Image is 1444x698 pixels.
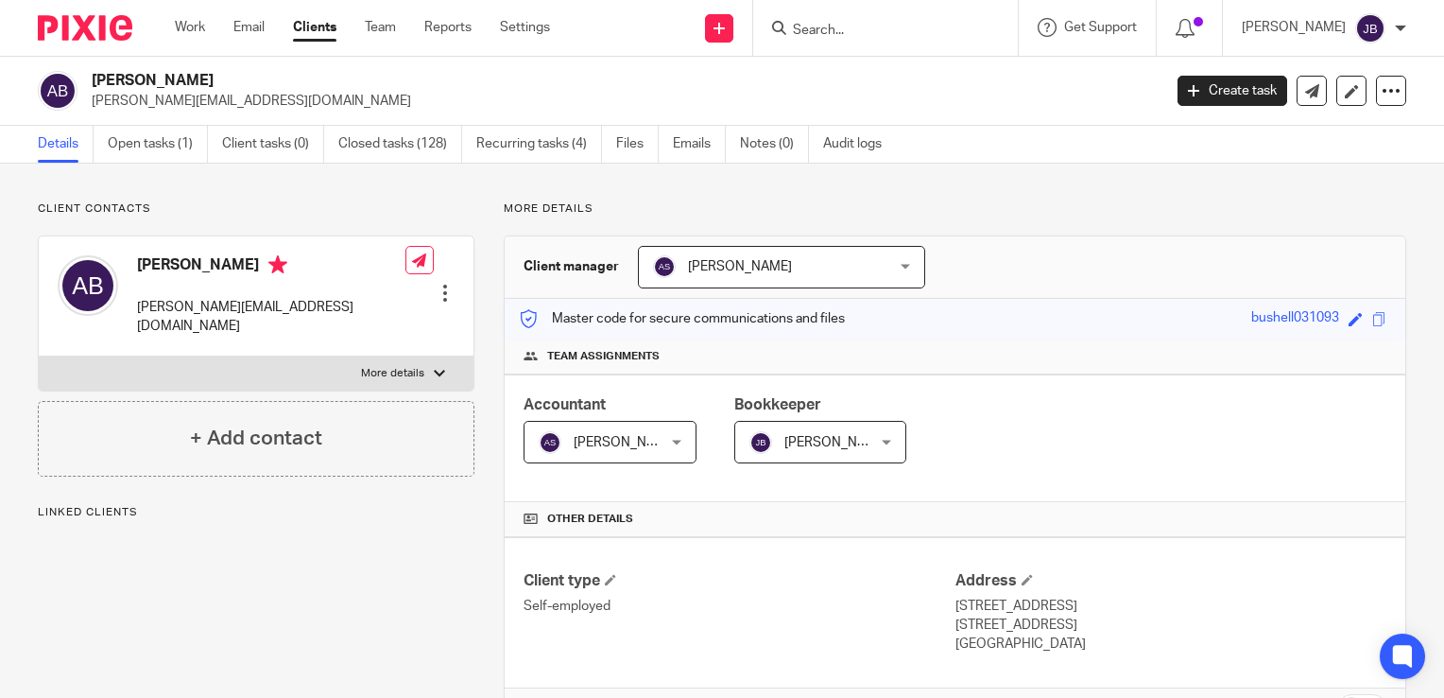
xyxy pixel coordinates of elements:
[38,505,474,520] p: Linked clients
[547,512,633,527] span: Other details
[92,92,1149,111] p: [PERSON_NAME][EMAIL_ADDRESS][DOMAIN_NAME]
[1242,18,1346,37] p: [PERSON_NAME]
[688,260,792,273] span: [PERSON_NAME]
[504,201,1406,217] p: More details
[338,126,462,163] a: Closed tasks (128)
[190,424,322,453] h4: + Add contact
[92,71,937,91] h2: [PERSON_NAME]
[424,18,472,37] a: Reports
[38,71,77,111] img: svg%3E
[58,255,118,316] img: svg%3E
[293,18,336,37] a: Clients
[673,126,726,163] a: Emails
[38,126,94,163] a: Details
[574,436,678,449] span: [PERSON_NAME]
[361,366,424,381] p: More details
[137,298,405,337] p: [PERSON_NAME][EMAIL_ADDRESS][DOMAIN_NAME]
[524,257,619,276] h3: Client manager
[524,597,954,616] p: Self-employed
[955,597,1386,616] p: [STREET_ADDRESS]
[1064,21,1137,34] span: Get Support
[38,15,132,41] img: Pixie
[1355,13,1385,44] img: svg%3E
[108,126,208,163] a: Open tasks (1)
[784,436,888,449] span: [PERSON_NAME]
[955,635,1386,654] p: [GEOGRAPHIC_DATA]
[1178,76,1287,106] a: Create task
[1251,308,1339,330] div: bushell031093
[740,126,809,163] a: Notes (0)
[653,255,676,278] img: svg%3E
[749,431,772,454] img: svg%3E
[137,255,405,279] h4: [PERSON_NAME]
[233,18,265,37] a: Email
[734,397,821,412] span: Bookkeeper
[791,23,961,40] input: Search
[524,571,954,591] h4: Client type
[500,18,550,37] a: Settings
[524,397,606,412] span: Accountant
[268,255,287,274] i: Primary
[38,201,474,217] p: Client contacts
[365,18,396,37] a: Team
[519,309,845,328] p: Master code for secure communications and files
[547,349,660,364] span: Team assignments
[222,126,324,163] a: Client tasks (0)
[476,126,602,163] a: Recurring tasks (4)
[955,571,1386,591] h4: Address
[175,18,205,37] a: Work
[955,616,1386,635] p: [STREET_ADDRESS]
[539,431,561,454] img: svg%3E
[823,126,896,163] a: Audit logs
[616,126,659,163] a: Files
